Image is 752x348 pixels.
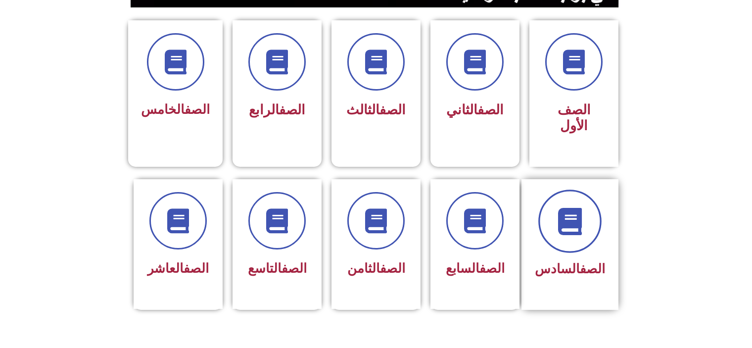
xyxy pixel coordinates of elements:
span: الثاني [446,102,504,118]
span: السادس [535,261,605,276]
a: الصف [479,261,505,276]
a: الصف [380,261,405,276]
span: السابع [446,261,505,276]
a: الصف [282,261,307,276]
a: الصف [477,102,504,118]
span: الثامن [347,261,405,276]
span: الرابع [249,102,305,118]
a: الصف [279,102,305,118]
a: الصف [185,102,210,117]
span: التاسع [248,261,307,276]
span: الثالث [346,102,406,118]
span: الخامس [141,102,210,117]
a: الصف [379,102,406,118]
span: الصف الأول [558,102,591,134]
span: العاشر [147,261,209,276]
a: الصف [580,261,605,276]
a: الصف [184,261,209,276]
